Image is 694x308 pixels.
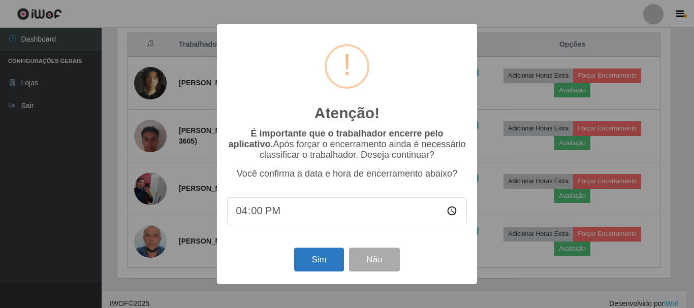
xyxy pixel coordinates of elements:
button: Não [349,248,399,271]
button: Sim [294,248,343,271]
b: É importante que o trabalhador encerre pelo aplicativo. [228,128,443,149]
p: Após forçar o encerramento ainda é necessário classificar o trabalhador. Deseja continuar? [227,128,467,160]
p: Você confirma a data e hora de encerramento abaixo? [227,168,467,179]
h2: Atenção! [314,104,380,122]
